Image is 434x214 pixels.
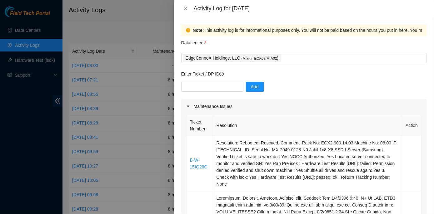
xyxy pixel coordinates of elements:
[187,115,213,136] th: Ticket Number
[186,55,278,62] p: EdgeConneX Holdings, LLC )
[190,158,207,169] a: B-W-15IG28C
[181,6,190,12] button: Close
[251,83,259,90] span: Add
[193,27,204,34] strong: Note:
[181,99,427,114] div: Maintenance Issues
[402,115,422,136] th: Action
[213,136,402,191] td: Resolution: Rebooted, Rescued, Comment: Rack No: ECX2.900.14.03 Machine No: 08:00 IP: [TECHNICAL_...
[246,82,264,92] button: Add
[242,56,277,60] span: ( Miami_ECX02 MIA02
[186,105,190,108] span: caret-right
[183,6,188,11] span: close
[186,28,190,32] span: exclamation-circle
[194,5,427,12] div: Activity Log for [DATE]
[181,71,427,77] p: Enter Ticket / DP ID
[219,72,224,76] span: question-circle
[213,115,402,136] th: Resolution
[181,36,207,46] p: Datacenters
